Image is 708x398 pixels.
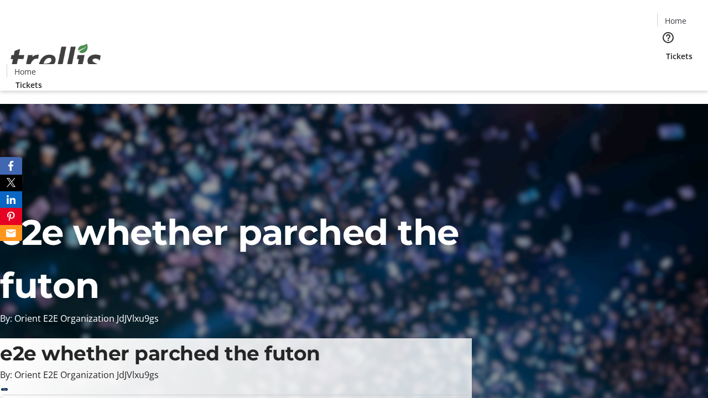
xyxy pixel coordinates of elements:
[657,62,679,84] button: Cart
[658,15,693,27] a: Home
[666,50,693,62] span: Tickets
[14,66,36,77] span: Home
[7,66,43,77] a: Home
[7,79,51,91] a: Tickets
[7,32,105,87] img: Orient E2E Organization JdJVlxu9gs's Logo
[657,27,679,49] button: Help
[657,50,701,62] a: Tickets
[665,15,686,27] span: Home
[15,79,42,91] span: Tickets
